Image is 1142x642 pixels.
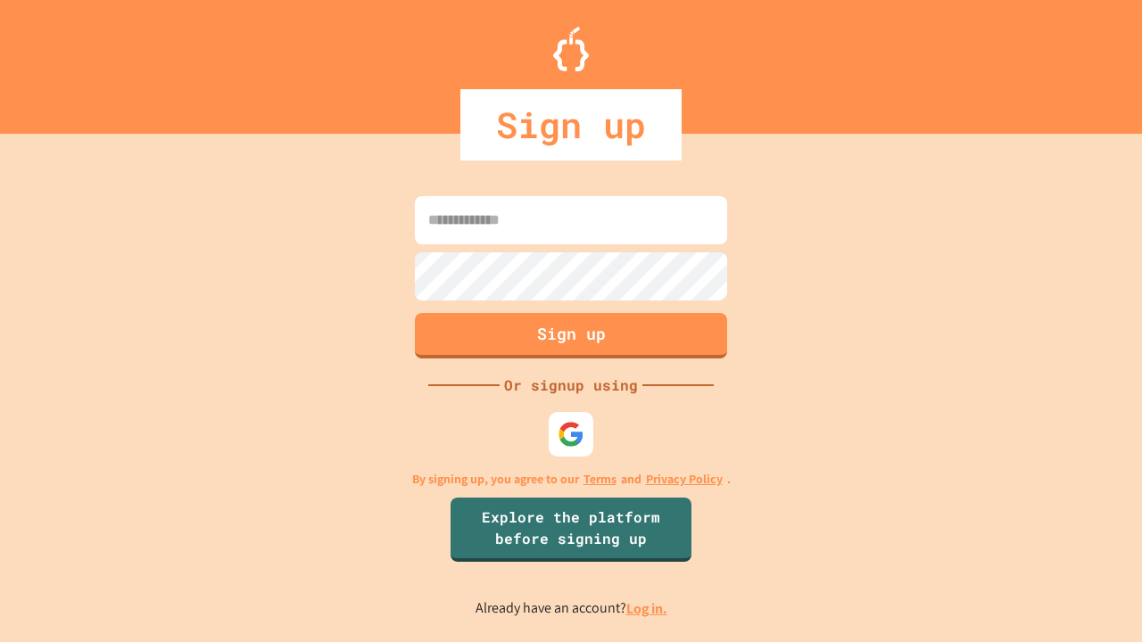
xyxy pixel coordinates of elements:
[500,374,642,396] div: Or signup using
[558,421,584,448] img: google-icon.svg
[412,470,731,489] p: By signing up, you agree to our and .
[415,313,727,358] button: Sign up
[553,27,589,71] img: Logo.svg
[451,498,691,562] a: Explore the platform before signing up
[583,470,617,489] a: Terms
[460,89,682,160] div: Sign up
[476,597,667,620] p: Already have an account?
[646,470,723,489] a: Privacy Policy
[626,599,667,618] a: Log in.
